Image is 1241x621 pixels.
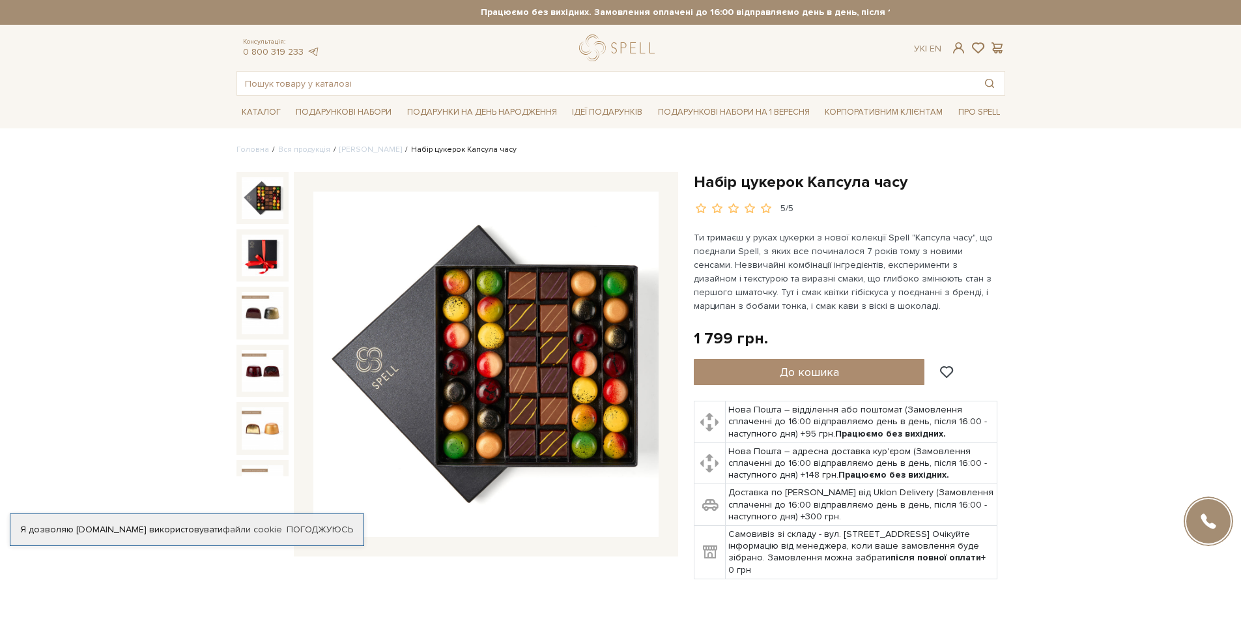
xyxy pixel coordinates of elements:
span: Подарункові набори [291,102,397,123]
input: Пошук товару у каталозі [237,72,975,95]
img: Набір цукерок Капсула часу [242,177,283,219]
img: Набір цукерок Капсула часу [242,465,283,507]
span: Про Spell [953,102,1005,123]
a: [PERSON_NAME] [339,145,402,154]
a: Корпоративним клієнтам [820,101,948,123]
img: Набір цукерок Капсула часу [313,192,659,537]
h1: Набір цукерок Капсула часу [694,172,1005,192]
a: Вся продукція [278,145,330,154]
b: Працюємо без вихідних. [835,428,946,439]
div: Ук [914,43,941,55]
a: Подарункові набори на 1 Вересня [653,101,815,123]
a: telegram [307,46,320,57]
span: Консультація: [243,38,320,46]
div: Я дозволяю [DOMAIN_NAME] використовувати [10,524,364,536]
span: Каталог [236,102,286,123]
img: Набір цукерок Капсула часу [242,350,283,392]
b: Працюємо без вихідних. [838,469,949,480]
span: Подарунки на День народження [402,102,562,123]
li: Набір цукерок Капсула часу [402,144,517,156]
td: Самовивіз зі складу - вул. [STREET_ADDRESS] Очікуйте інформацію від менеджера, коли ваше замовлен... [726,526,997,579]
a: En [930,43,941,54]
b: після повної оплати [891,552,981,563]
span: До кошика [780,365,839,379]
img: Набір цукерок Капсула часу [242,235,283,276]
a: файли cookie [223,524,282,535]
span: | [925,43,927,54]
div: 5/5 [780,203,793,215]
strong: Працюємо без вихідних. Замовлення оплачені до 16:00 відправляємо день в день, після 16:00 - насту... [352,7,1120,18]
img: Набір цукерок Капсула часу [242,407,283,449]
p: Ти тримаєш у руках цукерки з нової колекції Spell "Капсула часу", що поєднали Spell, з яких все п... [694,231,999,313]
a: logo [579,35,661,61]
a: Головна [236,145,269,154]
a: Погоджуюсь [287,524,353,536]
button: До кошика [694,359,925,385]
td: Доставка по [PERSON_NAME] від Uklon Delivery (Замовлення сплаченні до 16:00 відправляємо день в д... [726,484,997,526]
div: 1 799 грн. [694,328,768,349]
img: Набір цукерок Капсула часу [242,292,283,334]
button: Пошук товару у каталозі [975,72,1005,95]
td: Нова Пошта – адресна доставка кур'єром (Замовлення сплаченні до 16:00 відправляємо день в день, п... [726,442,997,484]
td: Нова Пошта – відділення або поштомат (Замовлення сплаченні до 16:00 відправляємо день в день, піс... [726,401,997,443]
span: Ідеї подарунків [567,102,648,123]
a: 0 800 319 233 [243,46,304,57]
